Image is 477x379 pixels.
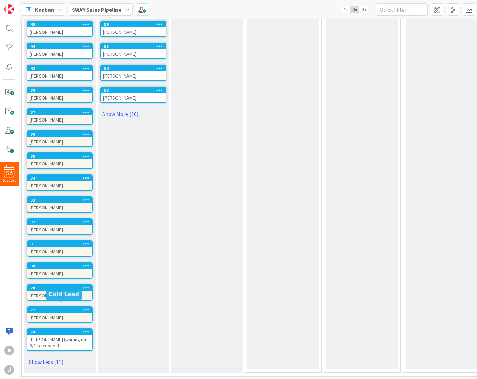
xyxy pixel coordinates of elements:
div: 56 [104,22,166,27]
a: 30[PERSON_NAME] [27,262,93,279]
div: [PERSON_NAME] [27,247,92,256]
div: [PERSON_NAME] [101,71,166,80]
div: 34[PERSON_NAME] [27,175,92,190]
a: 44[PERSON_NAME] [27,43,93,59]
div: 33 [31,198,92,203]
span: 56 [6,171,13,176]
div: [PERSON_NAME] [27,291,92,300]
div: 45 [31,22,92,27]
div: 28 [27,285,92,291]
div: [PERSON_NAME] (waiting until 9/1 to connect) [27,335,92,350]
div: 44 [31,44,92,49]
a: 53[PERSON_NAME] [100,87,166,103]
div: 37 [27,109,92,115]
div: 54 [104,66,166,71]
a: 31[PERSON_NAME] [27,240,93,257]
div: 34 [27,175,92,181]
span: 1x [341,6,350,13]
a: 43[PERSON_NAME] [27,65,93,81]
div: 35[PERSON_NAME] [27,153,92,168]
a: 34[PERSON_NAME] [27,174,93,191]
a: 54[PERSON_NAME] [100,65,166,81]
div: [PERSON_NAME] [27,269,92,278]
div: 44 [27,43,92,49]
a: 56[PERSON_NAME] [100,21,166,37]
div: [PERSON_NAME] [27,115,92,124]
div: [PERSON_NAME] [27,49,92,58]
div: [PERSON_NAME] [27,181,92,190]
a: Show Less (11) [27,356,93,367]
div: [PERSON_NAME] [27,27,92,36]
div: 36 [27,131,92,137]
a: 24[PERSON_NAME] (waiting until 9/1 to connect) [27,328,93,351]
div: 36 [31,132,92,137]
div: 32 [27,219,92,225]
div: 37[PERSON_NAME] [27,109,92,124]
a: 38[PERSON_NAME] [27,87,93,103]
div: 43 [27,65,92,71]
span: Kanban [35,5,54,14]
div: 31 [31,242,92,246]
div: [PERSON_NAME] [101,49,166,58]
div: 44[PERSON_NAME] [27,43,92,58]
div: 55 [104,44,166,49]
div: [PERSON_NAME] [27,71,92,80]
div: 53[PERSON_NAME] [101,87,166,102]
div: 28 [31,286,92,290]
div: JK [4,346,14,355]
div: 38 [31,88,92,93]
div: 55[PERSON_NAME] [101,43,166,58]
a: 32[PERSON_NAME] [27,218,93,235]
span: 3x [359,6,369,13]
div: 45 [27,21,92,27]
span: 2x [350,6,359,13]
img: Visit kanbanzone.com [4,4,14,14]
div: 30 [27,263,92,269]
div: 27 [27,307,92,313]
div: [PERSON_NAME] [27,137,92,146]
div: 53 [104,88,166,93]
div: 30 [31,264,92,268]
div: [PERSON_NAME] [101,27,166,36]
div: 24 [27,329,92,335]
div: 36[PERSON_NAME] [27,131,92,146]
a: 33[PERSON_NAME] [27,196,93,213]
div: 54 [101,65,166,71]
a: 27[PERSON_NAME] [27,306,93,323]
div: [PERSON_NAME] [27,203,92,212]
div: j [4,365,14,375]
div: 43[PERSON_NAME] [27,65,92,80]
div: 31 [27,241,92,247]
div: 37 [31,110,92,115]
div: 33[PERSON_NAME] [27,197,92,212]
div: [PERSON_NAME] [27,313,92,322]
div: 35 [31,154,92,159]
div: 43 [31,66,92,71]
div: 56[PERSON_NAME] [101,21,166,36]
a: 55[PERSON_NAME] [100,43,166,59]
div: 27 [31,308,92,312]
div: 31[PERSON_NAME] [27,241,92,256]
div: 24 [31,330,92,334]
div: [PERSON_NAME] [27,93,92,102]
div: [PERSON_NAME] [101,93,166,102]
div: 28[PERSON_NAME] [27,285,92,300]
h5: Cold Lead [49,291,79,297]
div: 33 [27,197,92,203]
div: 54[PERSON_NAME] [101,65,166,80]
a: 45[PERSON_NAME] [27,21,93,37]
div: 53 [101,87,166,93]
b: SWAY Sales Pipeline [72,6,121,13]
div: 56 [101,21,166,27]
div: 55 [101,43,166,49]
div: 38[PERSON_NAME] [27,87,92,102]
div: 27[PERSON_NAME] [27,307,92,322]
input: Quick Filter... [376,3,428,16]
div: [PERSON_NAME] [27,225,92,234]
a: Show More (10) [100,108,166,119]
a: 37[PERSON_NAME] [27,108,93,125]
div: 30[PERSON_NAME] [27,263,92,278]
div: 34 [31,176,92,181]
div: 45[PERSON_NAME] [27,21,92,36]
div: 32 [31,220,92,225]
